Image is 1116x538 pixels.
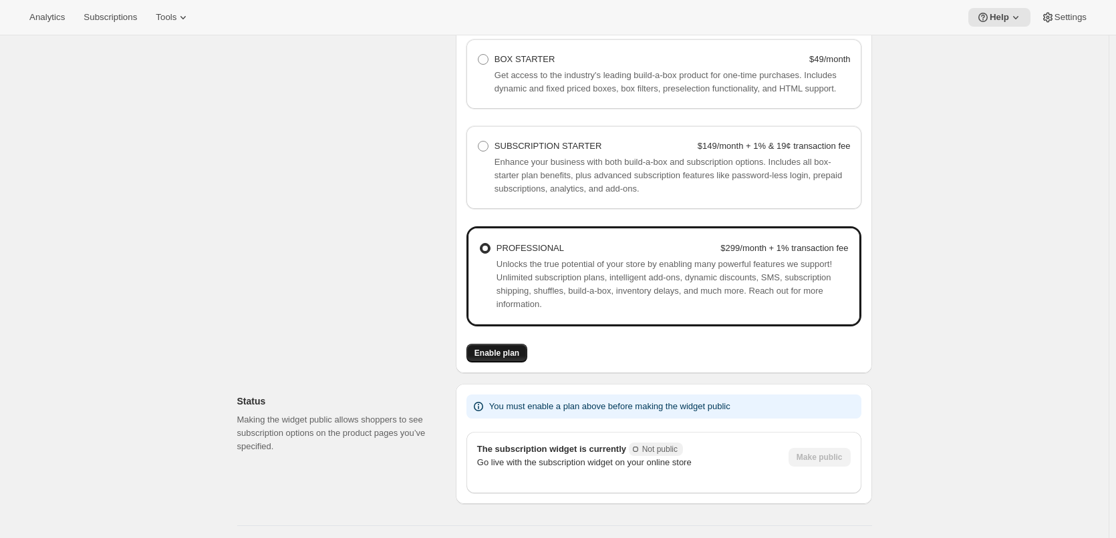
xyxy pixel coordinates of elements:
[76,8,145,27] button: Subscriptions
[495,54,555,64] span: BOX STARTER
[489,400,730,413] p: You must enable a plan above before making the widget public
[84,12,137,23] span: Subscriptions
[21,8,73,27] button: Analytics
[1055,12,1087,23] span: Settings
[720,243,848,253] strong: $299/month + 1% transaction fee
[466,344,527,362] button: Enable plan
[968,8,1030,27] button: Help
[809,54,850,64] strong: $49/month
[477,444,683,454] span: The subscription widget is currently
[477,456,778,469] p: Go live with the subscription widget on your online store
[237,413,434,453] p: Making the widget public allows shoppers to see subscription options on the product pages you’ve ...
[1033,8,1095,27] button: Settings
[495,141,602,151] span: SUBSCRIPTION STARTER
[497,259,832,309] span: Unlocks the true potential of your store by enabling many powerful features we support! Unlimited...
[698,141,851,151] strong: $149/month + 1% & 19¢ transaction fee
[148,8,198,27] button: Tools
[237,394,434,408] h2: Status
[156,12,176,23] span: Tools
[495,70,837,93] span: Get access to the industry's leading build-a-box product for one-time purchases. Includes dynamic...
[29,12,65,23] span: Analytics
[474,348,519,358] span: Enable plan
[495,157,842,194] span: Enhance your business with both build-a-box and subscription options. Includes all box-starter pl...
[990,12,1009,23] span: Help
[642,444,678,455] span: Not public
[497,243,564,253] span: PROFESSIONAL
